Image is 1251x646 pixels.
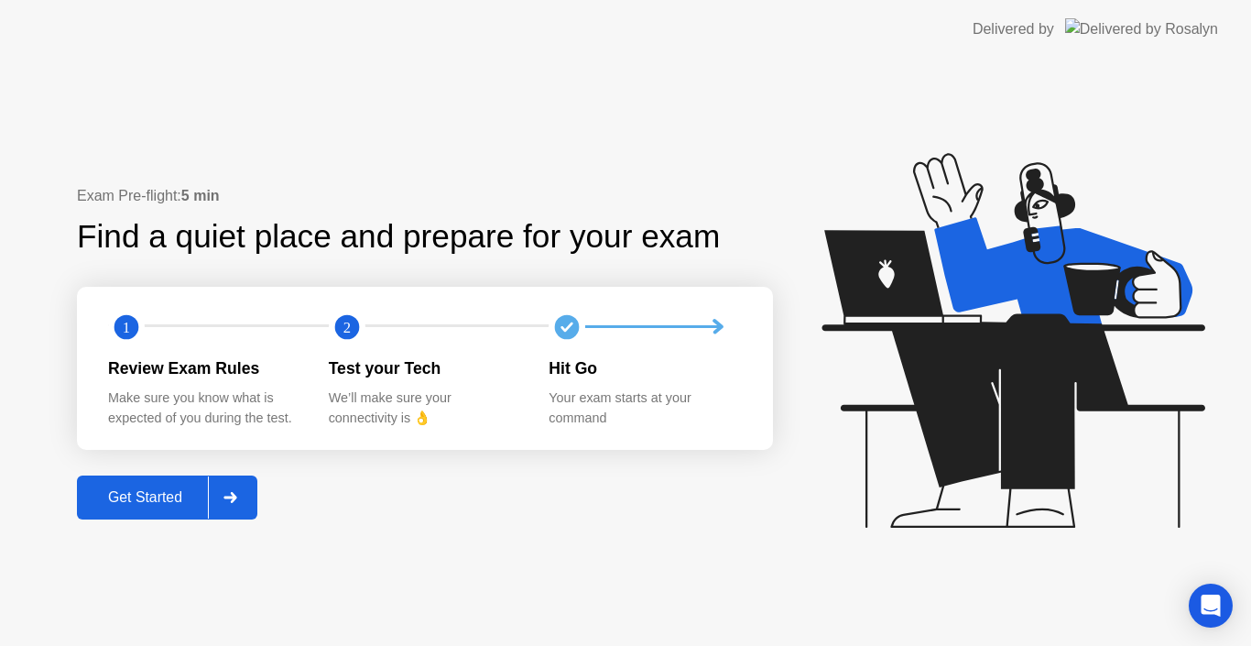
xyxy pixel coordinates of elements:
[549,389,740,428] div: Your exam starts at your command
[329,356,520,380] div: Test your Tech
[77,476,257,520] button: Get Started
[77,213,723,261] div: Find a quiet place and prepare for your exam
[1065,18,1218,39] img: Delivered by Rosalyn
[973,18,1054,40] div: Delivered by
[549,356,740,380] div: Hit Go
[108,389,299,428] div: Make sure you know what is expected of you during the test.
[82,489,208,506] div: Get Started
[181,188,220,203] b: 5 min
[329,389,520,428] div: We’ll make sure your connectivity is 👌
[77,185,773,207] div: Exam Pre-flight:
[343,318,351,335] text: 2
[1189,584,1233,628] div: Open Intercom Messenger
[108,356,299,380] div: Review Exam Rules
[123,318,130,335] text: 1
